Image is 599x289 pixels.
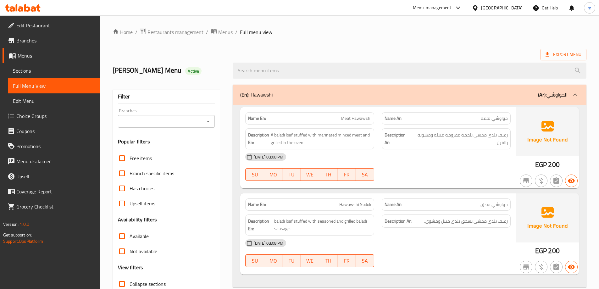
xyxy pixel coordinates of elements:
span: FR [340,170,353,179]
span: Full menu view [240,28,272,36]
span: حواوشي لحمة [481,115,508,122]
span: رغيف بلدي محشي بسجق بلدي متبل ومشوي. [424,217,508,225]
a: Edit Menu [8,93,100,108]
p: الحواوشي [538,91,568,98]
a: Home [113,28,133,36]
button: MO [264,254,282,267]
a: Promotions [3,139,100,154]
a: Choice Groups [3,108,100,124]
span: Branch specific items [130,170,174,177]
h2: [PERSON_NAME] Menu [113,66,225,75]
strong: Description En: [248,217,273,233]
img: Ae5nvW7+0k+MAAAAAElFTkSuQmCC [516,107,579,156]
b: (En): [240,90,249,99]
span: Coupons [16,127,95,135]
span: m [588,4,591,11]
span: TU [285,170,298,179]
span: Restaurants management [147,28,203,36]
li: / [235,28,237,36]
div: Filter [118,90,215,103]
span: Menu disclaimer [16,158,95,165]
a: Full Menu View [8,78,100,93]
span: 200 [548,158,559,171]
span: MO [267,256,280,265]
a: Menus [3,48,100,63]
strong: Name Ar: [385,115,402,122]
button: WE [301,254,319,267]
button: Not branch specific item [520,261,532,273]
button: TU [282,168,301,181]
span: Menus [18,52,95,59]
span: [DATE] 03:08 PM [251,240,286,246]
strong: Description En: [248,131,269,147]
a: Sections [8,63,100,78]
span: TU [285,256,298,265]
span: Choice Groups [16,112,95,120]
span: Free items [130,154,152,162]
button: MO [264,168,282,181]
button: Not has choices [550,175,563,187]
span: Get support on: [3,231,32,239]
span: Grocery Checklist [16,203,95,210]
strong: Name En: [248,115,266,122]
a: Coverage Report [3,184,100,199]
a: Menu disclaimer [3,154,100,169]
span: Coverage Report [16,188,95,195]
nav: breadcrumb [113,28,586,36]
div: Menu-management [413,4,452,12]
button: Available [565,175,578,187]
span: FR [340,256,353,265]
button: Purchased item [535,175,547,187]
span: Edit Restaurant [16,22,95,29]
span: 1.0.0 [19,220,29,228]
span: SA [358,256,372,265]
button: Purchased item [535,261,547,273]
strong: Description Ar: [385,217,412,225]
button: SU [245,168,264,181]
span: رغيف بلدي محشي بلحمة مفرومة متبلة ومشوية بالفرن [411,131,508,147]
button: TU [282,254,301,267]
span: Collapse sections [130,280,166,288]
a: Menus [211,28,233,36]
a: Restaurants management [140,28,203,36]
span: SA [358,170,372,179]
li: / [206,28,208,36]
span: Edit Menu [13,97,95,105]
button: SA [356,254,374,267]
div: [GEOGRAPHIC_DATA] [481,4,523,11]
h3: View filters [118,264,143,271]
span: Not available [130,247,157,255]
button: Not has choices [550,261,563,273]
strong: Name En: [248,201,266,208]
span: baladi loaf stuffed with seasoned and grilled baladi sausage. [274,217,371,233]
a: Branches [3,33,100,48]
a: Support.OpsPlatform [3,237,43,245]
span: Version: [3,220,19,228]
span: Full Menu View [13,82,95,90]
span: Upsell [16,173,95,180]
span: SU [248,256,261,265]
span: MO [267,170,280,179]
button: TH [319,168,337,181]
a: Edit Restaurant [3,18,100,33]
span: WE [303,256,317,265]
button: WE [301,168,319,181]
div: (En): Hawawshi(Ar):الحواوشي [233,105,586,287]
button: SA [356,168,374,181]
span: EGP [535,245,547,257]
li: / [135,28,137,36]
button: FR [337,254,356,267]
span: Sections [13,67,95,75]
a: Upsell [3,169,100,184]
input: search [233,63,586,79]
div: (En): Hawawshi(Ar):الحواوشي [233,85,586,105]
h3: Availability filters [118,216,157,223]
span: حواوشي سدق [480,201,508,208]
span: Menus [218,28,233,36]
b: (Ar): [538,90,546,99]
a: Grocery Checklist [3,199,100,214]
span: TH [322,170,335,179]
span: EGP [535,158,547,171]
span: Branches [16,37,95,44]
button: Available [565,261,578,273]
